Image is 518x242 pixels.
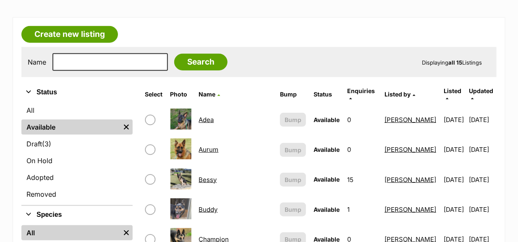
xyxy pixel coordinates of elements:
[142,84,166,104] th: Select
[314,116,340,123] span: Available
[280,173,306,187] button: Bump
[385,91,415,98] a: Listed by
[444,87,461,101] a: Listed
[448,59,462,66] strong: all 15
[314,146,340,153] span: Available
[277,84,309,104] th: Bump
[21,136,133,151] a: Draft
[21,225,120,240] a: All
[344,105,380,134] td: 0
[344,165,380,194] td: 15
[469,135,496,164] td: [DATE]
[285,175,301,184] span: Bump
[469,105,496,134] td: [DATE]
[385,116,436,124] a: [PERSON_NAME]
[314,176,340,183] span: Available
[280,203,306,216] button: Bump
[385,91,411,98] span: Listed by
[440,195,468,224] td: [DATE]
[21,103,133,118] a: All
[21,187,133,202] a: Removed
[385,206,436,213] a: [PERSON_NAME]
[21,26,118,43] a: Create new listing
[174,54,228,70] input: Search
[21,87,133,98] button: Status
[314,206,340,213] span: Available
[42,139,51,149] span: (3)
[285,146,301,154] span: Bump
[469,195,496,224] td: [DATE]
[440,105,468,134] td: [DATE]
[199,206,218,213] a: Buddy
[21,120,120,135] a: Available
[310,84,343,104] th: Status
[199,91,220,98] a: Name
[347,87,375,101] a: Enquiries
[21,209,133,220] button: Species
[199,176,217,184] a: Bessy
[120,120,133,135] a: Remove filter
[469,87,494,94] span: Updated
[280,113,306,127] button: Bump
[469,165,496,194] td: [DATE]
[385,146,436,154] a: [PERSON_NAME]
[120,225,133,240] a: Remove filter
[280,143,306,157] button: Bump
[440,135,468,164] td: [DATE]
[167,84,195,104] th: Photo
[199,146,219,154] a: Aurum
[285,115,301,124] span: Bump
[422,59,482,66] span: Displaying Listings
[385,176,436,184] a: [PERSON_NAME]
[285,205,301,214] span: Bump
[347,87,375,94] span: translation missing: en.admin.listings.index.attributes.enquiries
[21,153,133,168] a: On Hold
[21,101,133,205] div: Status
[444,87,461,94] span: Listed
[199,116,214,124] a: Adea
[21,170,133,185] a: Adopted
[199,91,216,98] span: Name
[469,87,494,101] a: Updated
[440,165,468,194] td: [DATE]
[28,58,46,66] label: Name
[344,135,380,164] td: 0
[344,195,380,224] td: 1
